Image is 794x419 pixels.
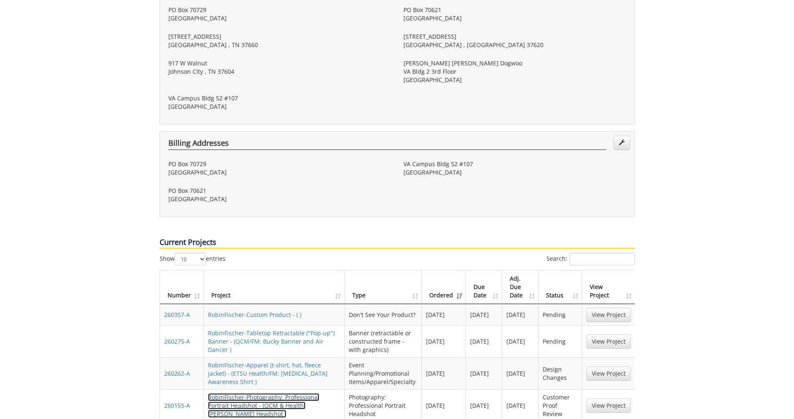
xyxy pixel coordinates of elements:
p: VA Bldg 2 3rd Floor [403,67,626,76]
label: Search: [546,253,635,265]
p: [GEOGRAPHIC_DATA] [403,168,626,177]
p: [GEOGRAPHIC_DATA] , TN 37660 [168,41,391,49]
th: Status: activate to sort column ascending [539,270,582,304]
a: RobinFischer-Tabletop Retractable ("Pop-up") Banner - (QCM/FM: Bucky Banner and Air Dancer ) [208,329,335,354]
p: [STREET_ADDRESS] [168,32,391,41]
p: VA Campus Bldg 52 #107 [168,94,391,102]
th: Adj. Due Date: activate to sort column ascending [502,270,539,304]
td: Don't See Your Product? [345,304,422,325]
td: [DATE] [422,357,466,389]
td: [DATE] [466,357,502,389]
p: [GEOGRAPHIC_DATA] [168,102,391,111]
a: View Project [586,334,631,349]
a: View Project [586,367,631,381]
a: Edit Addresses [614,136,630,150]
a: View Project [586,399,631,413]
td: [DATE] [502,304,539,325]
p: [GEOGRAPHIC_DATA] , [GEOGRAPHIC_DATA] 37620 [403,41,626,49]
a: RobinFischer-Apparel (t-shirt, hat, fleece jacket) - (ETSU Health/FM: [MEDICAL_DATA] Awareness Sh... [208,361,328,386]
th: Ordered: activate to sort column ascending [422,270,466,304]
p: VA Campus Bldg 52 #107 [403,160,626,168]
td: Pending [539,304,582,325]
td: [DATE] [502,357,539,389]
a: 260275-A [164,337,190,345]
td: [DATE] [466,304,502,325]
td: Banner (retractable or constructed frame - with graphics) [345,325,422,357]
p: PO Box 70621 [403,6,626,14]
p: [GEOGRAPHIC_DATA] [168,168,391,177]
td: Event Planning/Promotional Items/Apparel/Specialty [345,357,422,389]
a: 260262-A [164,369,190,377]
p: [GEOGRAPHIC_DATA] [403,14,626,22]
th: Project: activate to sort column ascending [204,270,345,304]
p: [STREET_ADDRESS] [403,32,626,41]
td: Pending [539,325,582,357]
th: View Project: activate to sort column ascending [582,270,635,304]
select: Showentries [175,253,206,265]
a: 260155-A [164,402,190,409]
p: [PERSON_NAME] [PERSON_NAME] Dogwoo [403,59,626,67]
td: Design Changes [539,357,582,389]
p: Current Projects [160,237,635,249]
p: [GEOGRAPHIC_DATA] [403,76,626,84]
p: [GEOGRAPHIC_DATA] [168,14,391,22]
td: [DATE] [502,325,539,357]
p: [GEOGRAPHIC_DATA] [168,195,391,203]
a: 260357-A [164,311,190,319]
p: PO Box 70621 [168,187,391,195]
a: RobinFischer-Photography: Professional Portrait Headshot - (QCM & Health: [PERSON_NAME] Headshot ) [208,393,319,418]
input: Search: [570,253,635,265]
th: Type: activate to sort column ascending [345,270,422,304]
a: View Project [586,308,631,322]
th: Number: activate to sort column ascending [160,270,204,304]
p: PO Box 70729 [168,6,391,14]
th: Due Date: activate to sort column ascending [466,270,502,304]
h4: Billing Addresses [168,139,606,150]
p: 917 W Walnut [168,59,391,67]
p: PO Box 70729 [168,160,391,168]
td: [DATE] [422,325,466,357]
a: RobinFischer-Custom Product - ( ) [208,311,301,319]
td: [DATE] [466,325,502,357]
p: Johnson CIty , TN 37604 [168,67,391,76]
td: [DATE] [422,304,466,325]
label: Show entries [160,253,225,265]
